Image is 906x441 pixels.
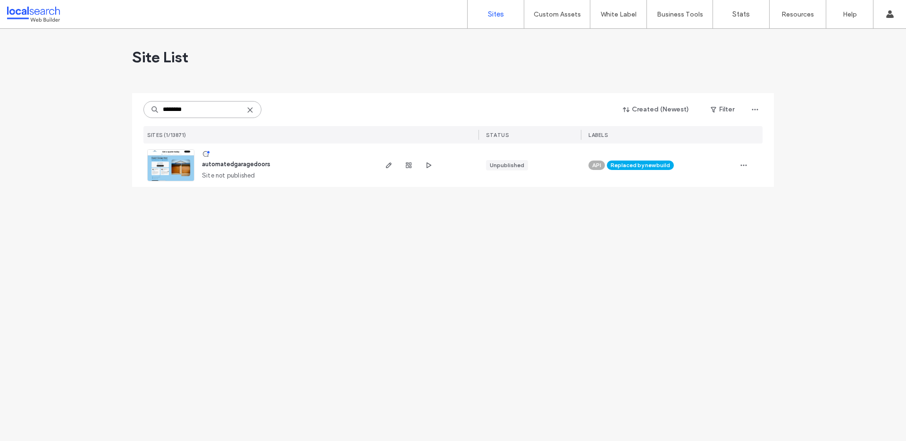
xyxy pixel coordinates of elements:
[781,10,814,18] label: Resources
[592,161,601,170] span: API
[202,161,270,168] a: automatedgaragedoors
[732,10,750,18] label: Stats
[657,10,703,18] label: Business Tools
[701,102,744,117] button: Filter
[132,48,188,67] span: Site List
[488,10,504,18] label: Sites
[486,132,509,138] span: STATUS
[22,7,41,15] span: Help
[843,10,857,18] label: Help
[601,10,637,18] label: White Label
[534,10,581,18] label: Custom Assets
[588,132,608,138] span: LABELS
[147,132,186,138] span: SITES (1/13871)
[615,102,697,117] button: Created (Newest)
[611,161,670,170] span: Replaced by new build
[202,171,255,180] span: Site not published
[490,161,524,170] div: Unpublished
